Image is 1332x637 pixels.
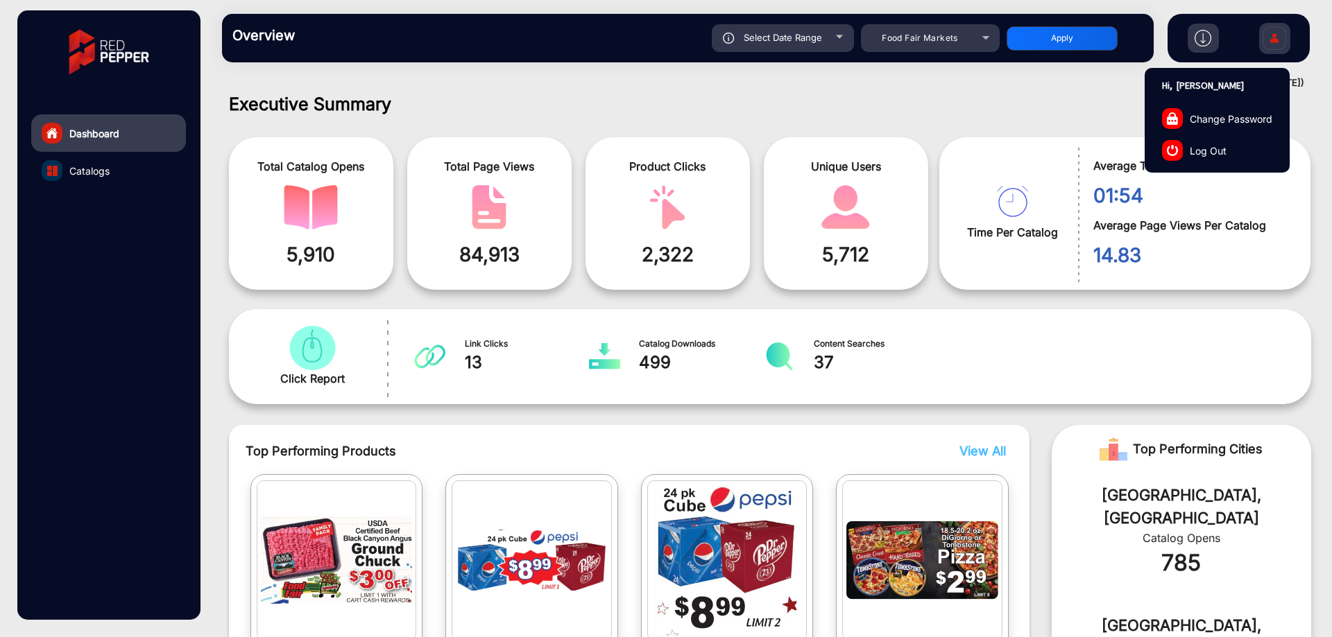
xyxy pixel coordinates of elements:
a: Dashboard [31,114,186,152]
img: catalog [261,485,413,636]
a: Catalogs [31,152,186,189]
p: Hi, [PERSON_NAME] [1145,74,1289,97]
h1: Executive Summary [229,94,1311,114]
img: catalog [456,485,608,636]
span: Product Clicks [596,158,740,175]
span: 2,322 [596,240,740,269]
h3: Overview [232,27,427,44]
span: Unique Users [774,158,918,175]
img: catalog [47,166,58,176]
span: Select Date Range [744,32,822,43]
div: 785 [1073,546,1290,579]
span: 01:54 [1093,181,1290,210]
span: 499 [639,350,765,375]
span: Food Fair Markets [882,33,957,43]
img: catalog [651,485,803,636]
img: catalog [997,186,1028,217]
img: vmg-logo [59,17,159,87]
img: h2download.svg [1195,30,1211,46]
span: Click Report [280,370,345,387]
img: catalog [414,342,445,370]
span: 13 [465,350,590,375]
span: Top Performing Cities [1133,435,1263,463]
span: Average Page Views Per Catalog [1093,217,1290,234]
span: 14.83 [1093,241,1290,270]
img: catalog [846,485,998,636]
img: change-password [1167,112,1178,124]
span: Catalogs [69,164,110,178]
span: Content Searches [814,338,939,350]
span: 5,910 [239,240,383,269]
img: Sign%20Up.svg [1260,16,1289,64]
div: ([DATE] - [DATE]) [208,76,1304,90]
span: Dashboard [69,126,119,141]
img: home [46,127,58,139]
img: catalog [819,185,873,229]
span: Log Out [1190,143,1227,157]
img: catalog [640,185,694,229]
span: Total Page Views [418,158,561,175]
span: 84,913 [418,240,561,269]
span: Top Performing Products [246,442,830,460]
img: catalog [285,326,339,370]
span: Average Time Per Catalog [1093,157,1290,174]
span: Link Clicks [465,338,590,350]
span: View All [959,444,1006,458]
span: Catalog Downloads [639,338,765,350]
span: Total Catalog Opens [239,158,383,175]
img: catalog [284,185,338,229]
img: icon [723,33,735,44]
img: log-out [1167,145,1178,156]
button: View All [956,442,1002,460]
span: 5,712 [774,240,918,269]
div: Catalog Opens [1073,530,1290,546]
img: catalog [764,342,795,370]
span: Change Password [1190,111,1272,125]
img: Rank image [1100,435,1127,463]
div: [GEOGRAPHIC_DATA], [GEOGRAPHIC_DATA] [1073,484,1290,530]
button: Apply [1007,26,1118,51]
img: catalog [589,342,620,370]
img: catalog [462,185,516,229]
span: 37 [814,350,939,375]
